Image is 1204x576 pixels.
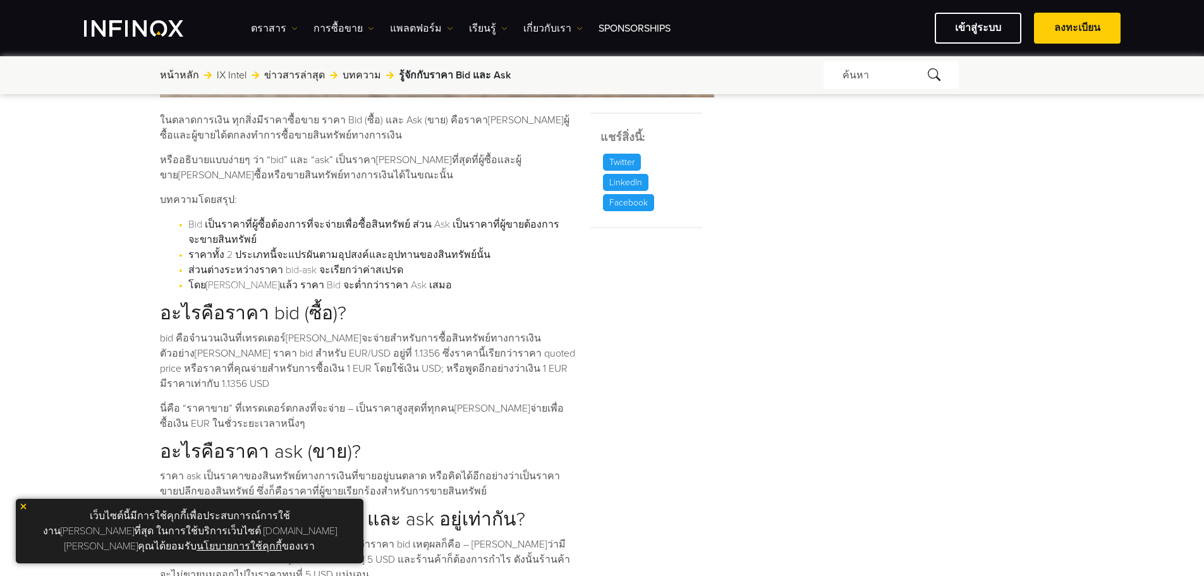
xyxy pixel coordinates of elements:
a: ตราสาร [251,21,298,36]
a: ลงทะเบียน [1034,13,1121,44]
span: รู้จักกับราคา Bid และ Ask [399,68,511,83]
li: โดย[PERSON_NAME]แล้ว ราคา Bid จะต่ำกว่าราคา Ask เสมอ [188,278,563,293]
li: Bid เป็นราคาที่ผู้ซื้อต้องการที่จะจ่ายเพื่อซื้อสินทรัพย์ ส่วน Ask เป็นราคาที่ผู้ขายต้องการจะขายสิ... [188,217,563,247]
h2: อะไรคือราคา bid (ซื้อ)? [160,302,576,326]
p: เว็บไซต์นี้มีการใช้คุกกี้เพื่อประสบการณ์การใช้งาน[PERSON_NAME]ที่สุด ในการใช้บริการเว็บไซต์ [DOMA... [22,505,357,557]
h2: เกิดอะไรขึ้นเมื่อราคา bid และ ask อยู่เท่ากัน? [160,508,576,532]
a: ข่าวสารล่าสุด [264,68,325,83]
a: เรียนรู้ [469,21,508,36]
a: หน้าหลัก [160,68,199,83]
p: Facebook [603,194,654,211]
h5: แชร์สิ่งนี้: [600,129,702,146]
a: Sponsorships [599,21,671,36]
p: LinkedIn [603,174,648,191]
a: แพลตฟอร์ม [390,21,453,36]
img: yellow close icon [19,502,28,511]
a: INFINOX Logo [84,20,213,37]
p: นี่คือ “ราคาขาย” ที่เทรดเดอร์ตกลงที่จะจ่าย – เป็นราคาสูงสุดที่ทุกคน[PERSON_NAME]จ่ายเพื่อซื้อเงิน... [160,401,576,431]
p: บทความโดยสรุป: [160,192,576,207]
a: นโยบายการใช้คุกกี้ [197,540,282,553]
li: ส่วนต่างระหว่างราคา bid-ask จะเรียกว่าค่าสเปรด [188,262,563,278]
a: Twitter [600,154,643,171]
img: arrow-right [204,71,212,79]
a: เกี่ยวกับเรา [523,21,583,36]
img: arrow-right [386,71,394,79]
div: ค้นหา [824,61,959,89]
p: ในตลาดการเงิน ทุกสิ่งมีราคาซื้อขาย ราคา Bid (ซื้อ) และ Ask (ขาย) คือราคา[PERSON_NAME]ผู้ซื้อและผู... [160,113,576,143]
img: arrow-right [252,71,259,79]
img: arrow-right [330,71,337,79]
p: bid คือจำนวนเงินที่เทรดเดอร์[PERSON_NAME]จะจ่ายสำหรับการซื้อสินทรัพย์ทางการเงิน ตัวอย่าง[PERSON_N... [160,331,576,391]
a: Facebook [600,194,657,211]
h2: อะไรคือราคา ask (ขาย)? [160,441,576,464]
a: บทความ [343,68,381,83]
p: หรืออธิบายแบบง่ายๆ ว่า “bid” และ “ask” เป็นราคา[PERSON_NAME]ที่สุดที่ผู้ซื้อและผู้ขาย[PERSON_NAME... [160,152,576,183]
a: การซื้อขาย [313,21,374,36]
a: เข้าสู่ระบบ [935,13,1021,44]
li: ราคาทั้ง 2 ประเภทนี้จะแปรผันตามอุปสงค์และอุปทานของสินทรัพย์นั้น [188,247,563,262]
a: IX Intel [217,68,246,83]
p: Twitter [603,154,641,171]
a: LinkedIn [600,174,651,191]
p: ราคา ask เป็นราคาของสินทรัพย์ทางการเงินที่ขายอยู่บนตลาด หรือคิดได้อีกอย่างว่าเป็นราคาขายปลีกของสิ... [160,469,576,499]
